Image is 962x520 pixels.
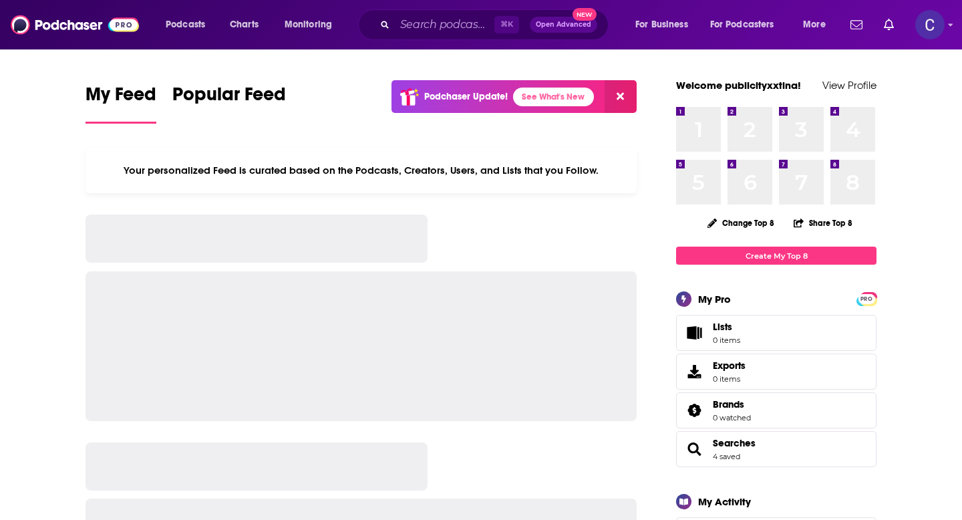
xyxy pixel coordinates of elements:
span: Logged in as publicityxxtina [915,10,945,39]
span: ⌘ K [494,16,519,33]
span: Brands [676,392,876,428]
a: Show notifications dropdown [878,13,899,36]
a: 4 saved [713,452,740,461]
div: My Activity [698,495,751,508]
a: View Profile [822,79,876,92]
a: Welcome publicityxxtina! [676,79,801,92]
p: Podchaser Update! [424,91,508,102]
img: Podchaser - Follow, Share and Rate Podcasts [11,12,139,37]
a: PRO [858,293,874,303]
input: Search podcasts, credits, & more... [395,14,494,35]
img: User Profile [915,10,945,39]
span: Podcasts [166,15,205,34]
div: Search podcasts, credits, & more... [371,9,621,40]
button: open menu [794,14,842,35]
div: Your personalized Feed is curated based on the Podcasts, Creators, Users, and Lists that you Follow. [86,148,637,193]
span: 0 items [713,374,746,384]
a: 0 watched [713,413,751,422]
button: open menu [626,14,705,35]
span: Lists [713,321,732,333]
a: Brands [681,401,707,420]
span: Open Advanced [536,21,591,28]
a: See What's New [513,88,594,106]
span: Popular Feed [172,83,286,114]
span: My Feed [86,83,156,114]
button: Show profile menu [915,10,945,39]
span: PRO [858,294,874,304]
a: Show notifications dropdown [845,13,868,36]
span: Charts [230,15,259,34]
span: Brands [713,398,744,410]
span: 0 items [713,336,740,345]
span: For Business [635,15,688,34]
div: My Pro [698,293,731,305]
span: Lists [713,321,740,333]
a: Charts [221,14,267,35]
button: open menu [701,14,794,35]
button: Open AdvancedNew [530,17,597,33]
span: Monitoring [285,15,332,34]
span: New [573,8,597,21]
a: Brands [713,398,751,410]
button: open menu [275,14,349,35]
a: Searches [681,440,707,459]
span: Lists [681,323,707,342]
span: More [803,15,826,34]
span: Exports [681,362,707,381]
a: Searches [713,437,756,449]
span: For Podcasters [710,15,774,34]
a: Popular Feed [172,83,286,124]
a: My Feed [86,83,156,124]
a: Create My Top 8 [676,247,876,265]
span: Exports [713,360,746,372]
a: Exports [676,354,876,390]
button: Share Top 8 [793,210,853,236]
button: Change Top 8 [699,215,782,231]
button: open menu [156,14,222,35]
a: Lists [676,315,876,351]
span: Searches [676,431,876,467]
